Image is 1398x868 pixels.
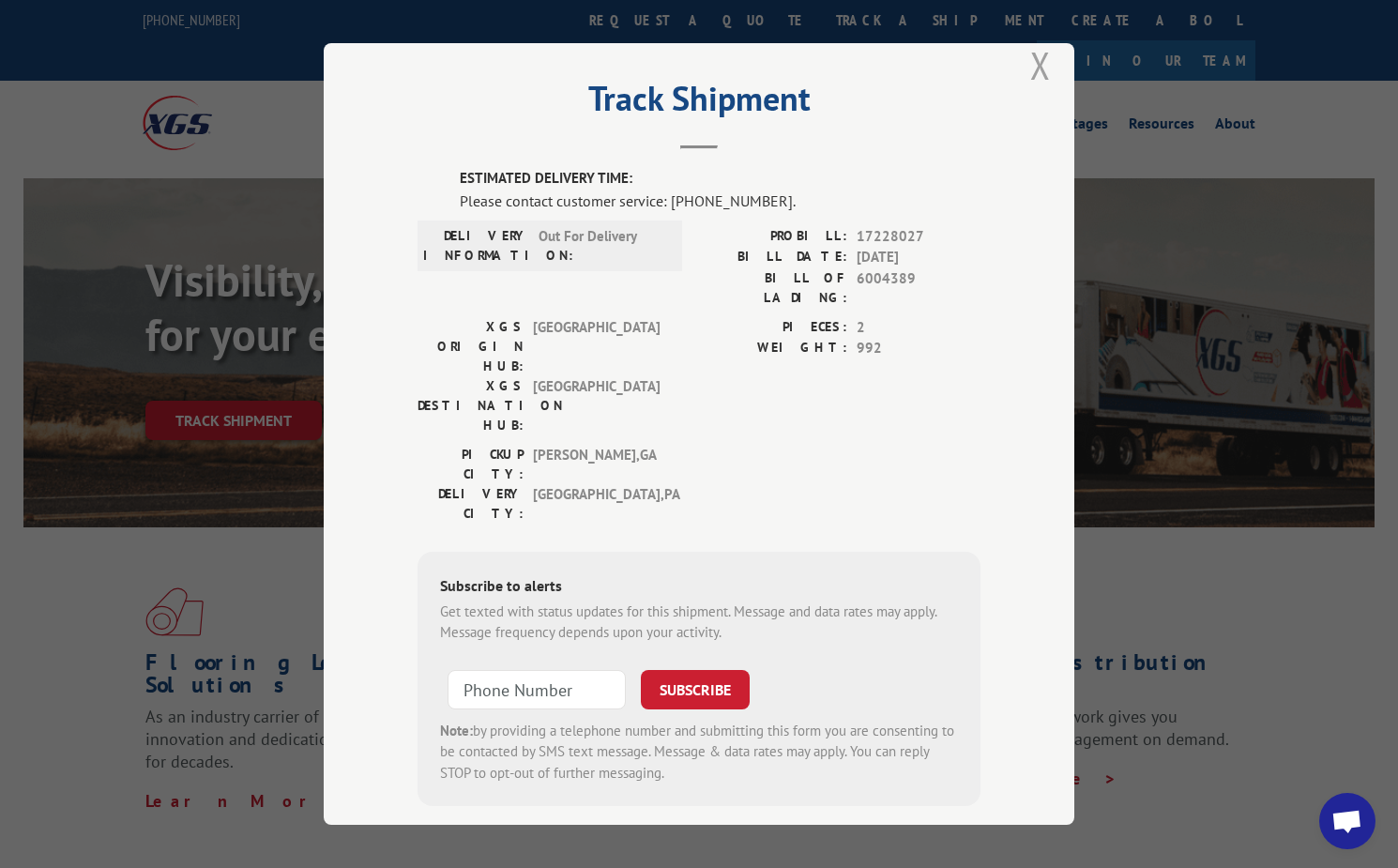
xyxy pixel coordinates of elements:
span: [GEOGRAPHIC_DATA] [533,376,660,435]
label: XGS DESTINATION HUB: [418,376,524,435]
span: 17228027 [857,226,980,248]
div: Get texted with status updates for this shipment. Message and data rates may apply. Message frequ... [440,602,958,644]
div: Please contact customer service: [PHONE_NUMBER]. [460,190,980,212]
span: [DATE] [857,247,980,268]
span: [PERSON_NAME] , GA [533,445,660,484]
span: 6004389 [857,268,980,308]
span: 2 [857,317,980,339]
span: 992 [857,338,980,359]
button: SUBSCRIBE [641,670,750,709]
div: by providing a telephone number and submitting this form you are consenting to be contacted by SM... [440,721,958,784]
div: Open chat [1319,793,1375,849]
div: Subscribe to alerts [440,574,958,602]
strong: Note: [440,722,473,739]
label: WEIGHT: [699,338,847,359]
label: XGS ORIGIN HUB: [418,317,524,376]
span: Out For Delivery [539,226,665,266]
span: [GEOGRAPHIC_DATA] [533,317,660,376]
span: [GEOGRAPHIC_DATA] , PA [533,484,660,524]
label: BILL OF LADING: [699,268,847,308]
label: PROBILL: [699,226,847,248]
label: PIECES: [699,317,847,339]
button: Close modal [1030,40,1051,90]
label: DELIVERY CITY: [418,484,524,524]
label: BILL DATE: [699,247,847,268]
label: ESTIMATED DELIVERY TIME: [460,168,980,190]
label: DELIVERY INFORMATION: [423,226,529,266]
label: PICKUP CITY: [418,445,524,484]
input: Phone Number [448,670,626,709]
h2: Track Shipment [418,85,980,121]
